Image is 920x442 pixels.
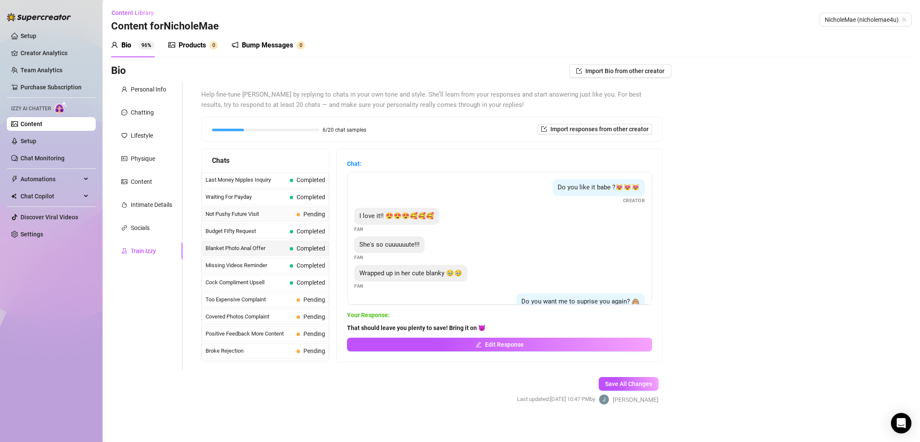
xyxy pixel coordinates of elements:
span: heart [121,133,127,138]
span: Completed [297,262,325,269]
span: team [902,17,907,22]
span: import [541,126,547,132]
span: Chats [212,155,229,166]
a: Creator Analytics [21,46,89,60]
span: Fan [354,226,364,233]
a: Settings [21,231,43,238]
span: [PERSON_NAME] [613,395,658,404]
span: Pending [303,330,325,337]
span: import [576,68,582,74]
span: Fan [354,254,364,261]
span: notification [232,41,238,48]
span: message [121,109,127,115]
div: Open Intercom Messenger [891,413,911,433]
span: Positive Feedback More Content [206,330,293,338]
span: 6/20 chat samples [323,127,366,133]
div: Physique [131,154,155,163]
span: Pending [303,296,325,303]
span: Do you want me to suprise you again? 🙈 [521,298,640,305]
img: AI Chatter [54,101,68,114]
div: Bump Messages [242,40,293,50]
span: I love it!! 😍😍😍🥰🥰🥰 [359,212,434,220]
span: Completed [297,194,325,200]
span: Budget Fifty Request [206,227,286,236]
span: Pending [303,211,325,218]
img: Jacob Zona [599,395,609,404]
span: Covered Photos Complaint [206,312,293,321]
span: Completed [297,177,325,183]
span: Import Bio from other creator [585,68,664,74]
span: Pending [303,348,325,354]
span: Completed [297,228,325,235]
span: thunderbolt [11,176,18,183]
a: Discover Viral Videos [21,214,78,221]
div: Train Izzy [131,246,156,256]
div: Chatting [131,108,154,117]
div: Products [179,40,206,50]
button: Import Bio from other creator [569,64,671,78]
div: Lifestyle [131,131,153,140]
span: Wrapped up in her cute blanky 🥹🥹 [359,269,462,277]
span: Last updated: [DATE] 10:47 PM by [517,395,595,404]
span: Missing Videos Reminder [206,261,286,270]
div: Socials [131,223,150,233]
button: Content Library [111,6,161,20]
strong: Your Response: [347,312,390,318]
span: Broke Rejection [206,347,293,355]
button: Edit Response [347,338,652,351]
span: picture [121,179,127,185]
a: Setup [21,138,36,144]
span: experiment [121,248,127,254]
span: NicholeMae (nicholemae4u) [825,13,906,26]
span: Help fine-tune [PERSON_NAME] by replying to chats in your own tone and style. She’ll learn from y... [201,90,663,110]
strong: Chat: [347,160,362,167]
sup: 0 [209,41,218,50]
span: Completed [297,279,325,286]
span: link [121,225,127,231]
h3: Content for NicholeMae [111,20,219,33]
span: Do you like it babe ?😻😻😻 [558,183,640,191]
button: Import responses from other creator [538,124,652,134]
span: Chat Copilot [21,189,81,203]
span: Import responses from other creator [550,126,649,133]
span: Izzy AI Chatter [11,105,51,113]
a: Content [21,121,42,127]
a: Purchase Subscription [21,84,82,91]
div: Intimate Details [131,200,172,209]
button: Save All Changes [599,377,658,391]
span: Content Library [112,9,154,16]
span: Edit Response [485,341,524,348]
span: Last Money Nipples Inquiry [206,176,286,184]
strong: That should leave you plenty to save! Bring it on 👿 [347,324,485,331]
span: Not Pushy Future Visit [206,210,293,218]
span: She's so cuuuuuute!!! [359,241,420,248]
span: fire [121,202,127,208]
div: Personal Info [131,85,166,94]
span: Too Expensive Complaint [206,295,293,304]
span: Automations [21,172,81,186]
span: Creator [623,197,645,204]
a: Chat Monitoring [21,155,65,162]
span: Save All Changes [605,380,652,387]
span: user [111,41,118,48]
span: Completed [297,245,325,252]
span: picture [168,41,175,48]
span: Waiting For Payday [206,193,286,201]
h3: Bio [111,64,126,78]
span: user [121,86,127,92]
sup: 96% [138,41,155,50]
span: Cock Compliment Upsell [206,278,286,287]
div: Content [131,177,152,186]
div: Bio [121,40,131,50]
span: Fan [354,283,364,290]
span: Pending [303,313,325,320]
img: Chat Copilot [11,193,17,199]
img: logo-BBDzfeDw.svg [7,13,71,21]
span: idcard [121,156,127,162]
span: edit [476,342,482,348]
a: Setup [21,32,36,39]
sup: 0 [297,41,305,50]
span: Blanket Photo Anal Offer [206,244,286,253]
a: Team Analytics [21,67,62,74]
